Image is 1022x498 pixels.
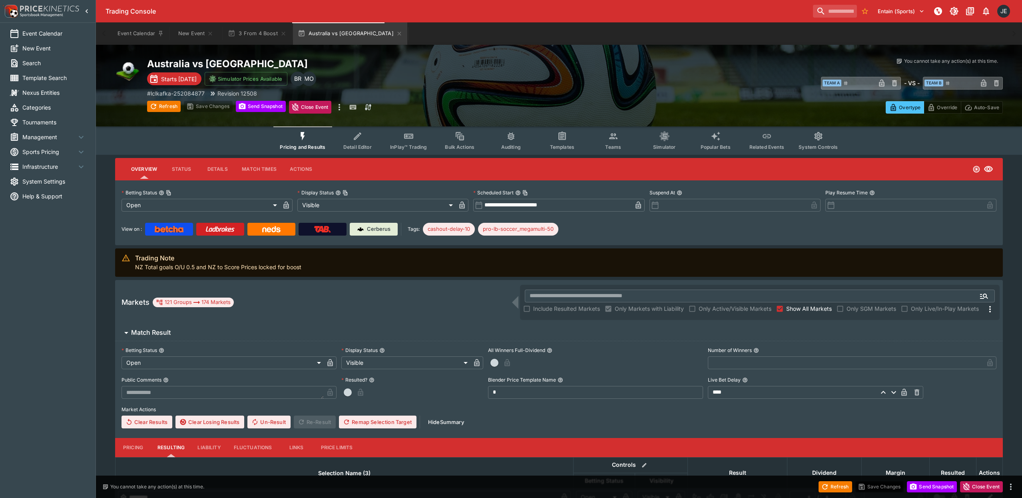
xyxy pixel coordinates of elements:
button: All Winners Full-Dividend [547,348,552,353]
span: Management [22,133,76,141]
div: Visible [341,356,470,369]
button: NOT Connected to PK [931,4,945,18]
button: Resulting [151,438,191,457]
div: Matthew Oliver [302,72,316,86]
button: Match Times [235,160,283,179]
span: Categories [22,103,86,112]
img: TabNZ [314,226,331,232]
span: Help & Support [22,192,86,200]
svg: Visible [984,164,993,174]
span: Teams [605,144,621,150]
th: Margin [862,457,930,488]
button: Event Calendar [113,22,169,45]
p: Display Status [341,347,378,354]
label: Market Actions [122,404,996,416]
span: InPlay™ Trading [390,144,427,150]
svg: More [985,304,995,314]
button: Actions [283,160,319,179]
button: Clear Results [122,416,172,428]
div: Betting Target: cerberus [478,223,558,236]
button: Simulator Prices Available [205,72,287,86]
h6: Match Result [131,328,171,337]
div: NZ Total goals O/U 0.5 and NZ to Score Prices locked for boost [135,251,301,274]
button: Suspend At [677,190,682,196]
button: Refresh [147,101,181,112]
a: Cerberus [350,223,398,236]
button: Override [924,101,961,114]
div: James Edlin [997,5,1010,18]
button: Copy To Clipboard [522,190,528,196]
label: View on : [122,223,142,236]
button: Overview [125,160,163,179]
button: Copy To Clipboard [166,190,171,196]
button: Fluctuations [227,438,279,457]
div: Visible [297,199,456,212]
button: more [335,101,344,114]
button: Betting Status [159,348,164,353]
p: Suspend At [649,189,675,196]
img: Betcha [155,226,183,232]
button: Liability [191,438,227,457]
p: Display Status [297,189,334,196]
span: System Settings [22,177,86,186]
p: Public Comments [122,376,161,383]
span: Show All Markets [786,304,832,313]
button: James Edlin [995,2,1012,20]
span: pro-lb-soccer_megamulti-50 [478,225,558,233]
span: Team B [924,80,943,86]
button: Send Snapshot [236,101,286,112]
p: Cerberus [367,225,390,233]
button: Un-Result [247,416,290,428]
button: No Bookmarks [859,5,871,18]
p: All Winners Full-Dividend [488,347,545,354]
button: Number of Winners [753,348,759,353]
p: Play Resume Time [825,189,868,196]
span: Event Calendar [22,29,86,38]
span: Team A [823,80,841,86]
span: Detail Editor [343,144,372,150]
span: System Controls [799,144,838,150]
button: Resulted? [369,377,375,383]
button: New Event [170,22,221,45]
input: search [813,5,857,18]
img: Neds [262,226,280,232]
button: Documentation [963,4,977,18]
h5: Markets [122,298,149,307]
div: Ben Raymond [291,72,305,86]
img: Cerberus [357,226,364,232]
span: New Event [22,44,86,52]
button: Display StatusCopy To Clipboard [335,190,341,196]
h2: Copy To Clipboard [147,58,575,70]
button: Live Bet Delay [742,377,748,383]
th: Controls [574,457,688,473]
th: Resulted [930,457,976,488]
button: Pricing [115,438,151,457]
button: Price Limits [315,438,359,457]
span: Pricing and Results [280,144,325,150]
img: PriceKinetics [20,6,79,12]
img: soccer.png [115,58,141,83]
button: Close Event [960,481,1003,492]
p: Number of Winners [708,347,752,354]
button: Betting StatusCopy To Clipboard [159,190,164,196]
p: Auto-Save [974,103,999,112]
button: Links [279,438,315,457]
span: Only Active/Visible Markets [699,304,771,313]
div: Trading Note [135,253,301,263]
span: Search [22,59,86,67]
th: Dividend [787,457,862,488]
img: Ladbrokes [205,226,235,232]
p: You cannot take any action(s) at this time. [904,58,998,65]
button: Overtype [886,101,924,114]
span: Related Events [749,144,784,150]
div: Betting Target: cerberus [423,223,475,236]
p: Live Bet Delay [708,376,741,383]
button: Status [163,160,199,179]
span: Nexus Entities [22,88,86,97]
span: Re-Result [294,416,336,428]
button: more [1006,482,1016,492]
button: Blender Price Template Name [558,377,563,383]
div: Start From [886,101,1003,114]
div: Open [122,356,324,369]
